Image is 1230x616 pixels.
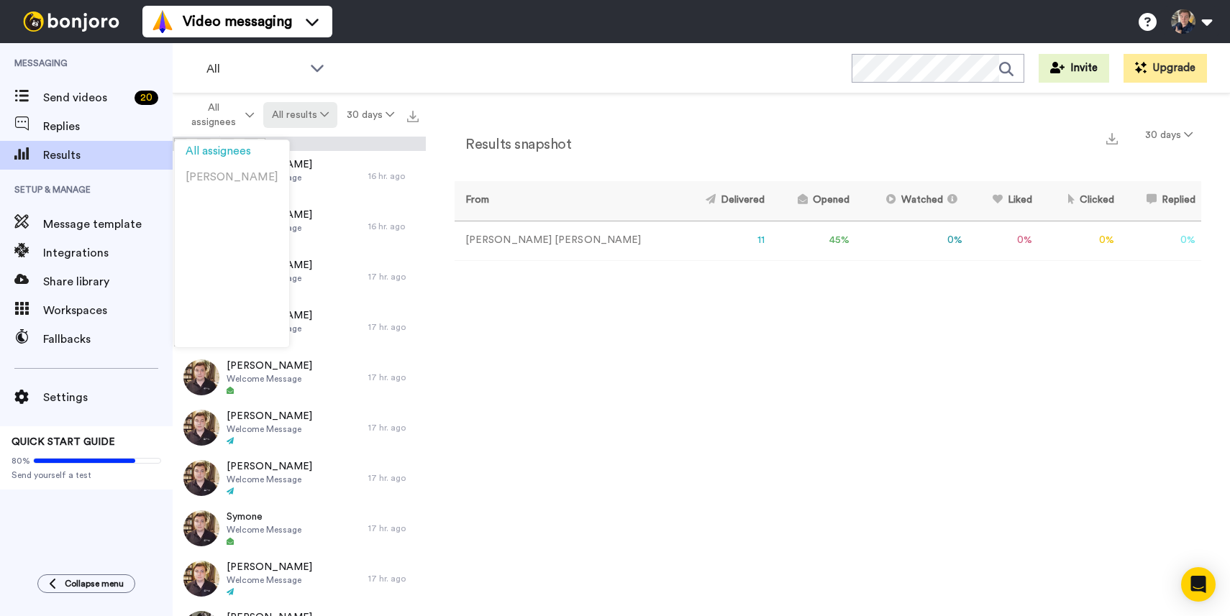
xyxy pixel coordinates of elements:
a: [PERSON_NAME]Welcome Message17 hr. ago [173,453,426,503]
a: [PERSON_NAME]Welcome Message17 hr. ago [173,403,426,453]
img: 207504a9-9bbf-46c0-a2f3-c2138e9da94e-thumb.jpg [183,561,219,597]
span: All assignees [186,146,251,157]
span: All [206,60,303,78]
button: All results [263,102,338,128]
span: [PERSON_NAME] [186,172,278,183]
div: 17 hr. ago [368,422,419,433]
span: Send videos [43,89,129,106]
span: Welcome Message [227,524,301,535]
a: [PERSON_NAME]Welcome Message16 hr. ago [173,201,426,252]
th: Replied [1120,181,1201,221]
a: [PERSON_NAME]Welcome Message17 hr. ago [173,302,426,352]
span: All assignees [184,101,242,129]
span: Settings [43,389,173,406]
td: 45 % [770,221,855,260]
span: Fallbacks [43,331,173,348]
span: Integrations [43,244,173,262]
a: SymoneWelcome Message17 hr. ago [173,503,426,553]
span: Welcome Message [227,474,312,485]
span: Symone [227,510,301,524]
div: 17 hr. ago [368,573,419,584]
span: Video messaging [183,12,292,32]
h2: Results snapshot [455,137,571,152]
th: Liked [968,181,1039,221]
img: 4573a99e-d8d2-4815-a00c-01ee3cfe016b-thumb.jpg [183,510,219,546]
button: Export a summary of each team member’s results that match this filter now. [1102,127,1122,148]
div: Open Intercom Messenger [1181,567,1216,602]
span: Results [43,147,173,164]
span: Message template [43,216,173,233]
img: export.svg [407,111,419,122]
button: 30 days [1136,122,1201,148]
a: [PERSON_NAME]Welcome Message17 hr. ago [173,352,426,403]
span: Collapse menu [65,578,124,589]
th: Clicked [1038,181,1120,221]
img: bj-logo-header-white.svg [17,12,125,32]
span: Send yourself a test [12,469,161,481]
td: 0 % [1120,221,1201,260]
th: From [455,181,678,221]
div: 20 [135,91,158,105]
div: 16 hr. ago [368,221,419,232]
div: 17 hr. ago [368,321,419,333]
th: Watched [855,181,968,221]
td: 0 % [855,221,968,260]
span: 80% [12,455,30,466]
a: [PERSON_NAME]Welcome Message17 hr. ago [173,252,426,302]
span: Welcome Message [227,373,312,385]
img: ea4e19a7-2b32-455d-b9c4-e4e7b9796538-thumb.jpg [183,359,219,395]
img: 79faa828-5199-4eee-aeca-c74c50230942-thumb.jpg [183,410,219,446]
img: export.svg [1106,133,1118,144]
span: Workspaces [43,302,173,319]
button: Collapse menu [37,574,135,593]
a: [PERSON_NAME]Welcome Message17 hr. ago [173,553,426,604]
img: vm-color.svg [151,10,174,33]
span: [PERSON_NAME] [227,359,312,373]
span: Share library [43,273,173,290]
div: 17 hr. ago [368,472,419,484]
span: [PERSON_NAME] [227,560,312,574]
span: Welcome Message [227,574,312,586]
button: All assignees [176,95,263,135]
span: Welcome Message [227,423,312,435]
th: Opened [770,181,855,221]
div: 17 hr. ago [368,372,419,383]
td: 0 % [968,221,1039,260]
div: Delivery History [173,137,426,151]
div: 16 hr. ago [368,170,419,182]
button: Export all results that match these filters now. [403,104,423,126]
button: 30 days [337,102,403,128]
td: 11 [678,221,771,260]
div: 17 hr. ago [368,523,419,534]
th: Delivered [678,181,771,221]
button: Invite [1039,54,1109,83]
img: c38400c2-1800-4bf5-b8d0-04187d776086-thumb.jpg [183,460,219,496]
span: QUICK START GUIDE [12,437,115,447]
button: Upgrade [1124,54,1207,83]
a: [PERSON_NAME]Welcome Message16 hr. ago [173,151,426,201]
span: [PERSON_NAME] [227,409,312,423]
td: 0 % [1038,221,1120,260]
div: 17 hr. ago [368,271,419,282]
span: Replies [43,118,173,135]
span: [PERSON_NAME] [227,459,312,474]
td: [PERSON_NAME] [PERSON_NAME] [455,221,678,260]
